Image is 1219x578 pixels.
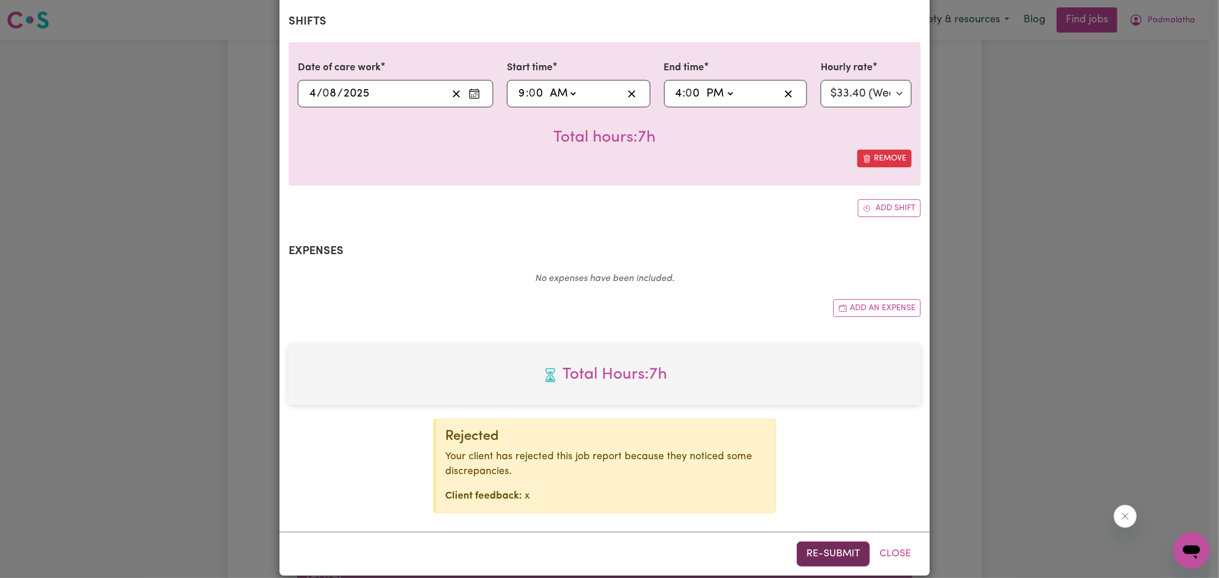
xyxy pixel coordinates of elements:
span: Total hours worked: 7 hours [298,363,912,387]
span: / [337,87,343,100]
button: Enter the date of care work [465,85,483,102]
label: Hourly rate [821,61,873,75]
h2: Shifts [289,15,921,29]
em: No expenses have been included. [535,274,674,283]
p: x [445,489,766,504]
span: / [317,87,322,100]
h2: Expenses [289,244,921,258]
input: -- [518,85,526,102]
p: Your client has rejected this job report because they noticed some discrepancies. [445,449,766,480]
button: Re-submit this job report [797,541,870,567]
strong: Client feedback: [445,491,522,501]
button: Clear date [447,85,465,102]
input: ---- [343,85,370,102]
iframe: Button to launch messaging window [1173,532,1210,569]
input: -- [529,85,544,102]
input: -- [675,85,683,102]
span: : [526,87,529,100]
span: : [683,87,686,100]
button: Close [870,541,921,567]
button: Add another expense [833,299,921,317]
span: Total hours worked: 7 hours [554,130,656,146]
input: -- [686,85,701,102]
span: Need any help? [7,8,69,17]
button: Add another shift [858,199,921,217]
label: Date of care work [298,61,381,75]
span: 0 [686,88,693,99]
label: End time [664,61,705,75]
span: Rejected [445,430,499,443]
input: -- [309,85,317,102]
label: Start time [507,61,553,75]
span: 0 [322,88,329,99]
span: 0 [529,88,535,99]
input: -- [323,85,337,102]
iframe: Close message [1114,505,1137,528]
button: Remove this shift [857,150,912,167]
